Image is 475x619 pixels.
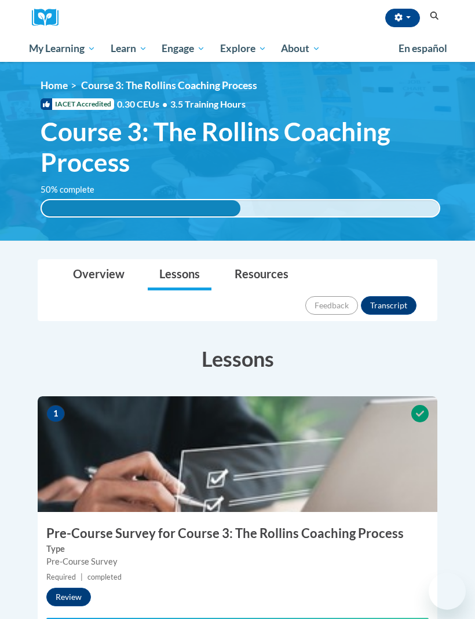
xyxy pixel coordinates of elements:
[429,573,466,610] iframe: Button to launch messaging window
[32,9,67,27] img: Logo brand
[41,98,114,110] span: IACET Accredited
[46,555,429,568] div: Pre-Course Survey
[154,35,213,62] a: Engage
[162,42,205,56] span: Engage
[81,79,257,91] span: Course 3: The Rollins Coaching Process
[38,525,437,543] h3: Pre-Course Survey for Course 3: The Rollins Coaching Process
[46,573,76,581] span: Required
[274,35,328,62] a: About
[162,98,167,109] span: •
[148,260,211,290] a: Lessons
[361,296,416,315] button: Transcript
[61,260,136,290] a: Overview
[103,35,155,62] a: Learn
[46,588,91,606] button: Review
[20,35,455,62] div: Main menu
[170,98,246,109] span: 3.5 Training Hours
[391,36,455,61] a: En español
[29,42,96,56] span: My Learning
[426,9,443,23] button: Search
[46,543,429,555] label: Type
[81,573,83,581] span: |
[42,200,240,216] div: 50% complete
[38,344,437,373] h3: Lessons
[41,116,440,178] span: Course 3: The Rollins Coaching Process
[305,296,358,315] button: Feedback
[385,9,420,27] button: Account Settings
[87,573,122,581] span: completed
[111,42,147,56] span: Learn
[223,260,300,290] a: Resources
[117,98,170,110] span: 0.30 CEUs
[213,35,274,62] a: Explore
[399,42,447,54] span: En español
[281,42,320,56] span: About
[38,396,437,512] img: Course Image
[220,42,266,56] span: Explore
[32,9,67,27] a: Cox Campus
[41,79,68,91] a: Home
[41,183,107,196] label: 50% complete
[21,35,103,62] a: My Learning
[46,405,65,422] span: 1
